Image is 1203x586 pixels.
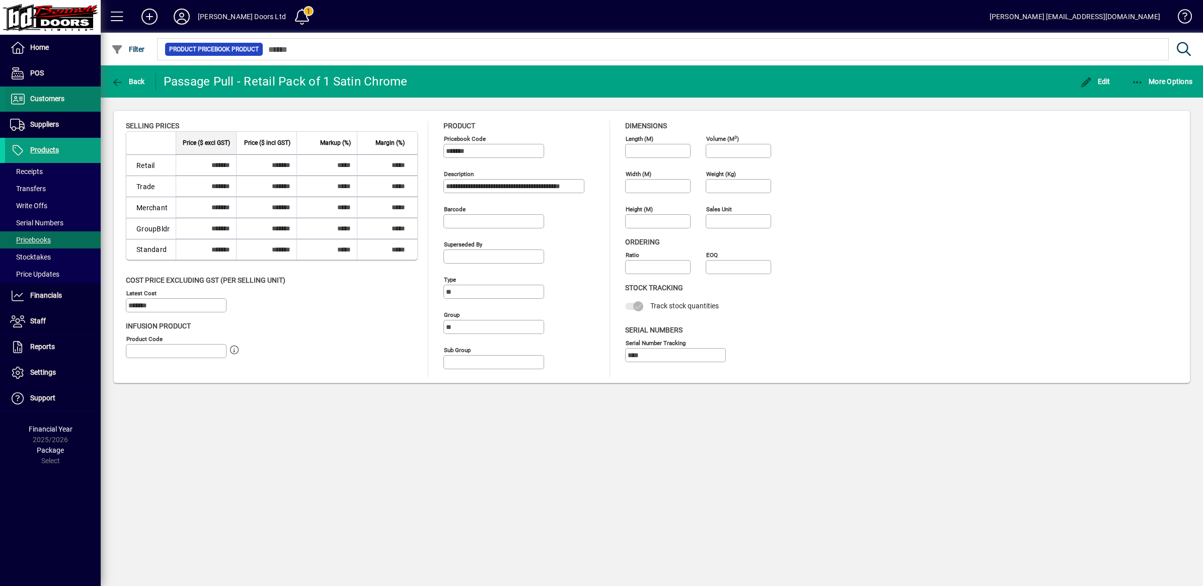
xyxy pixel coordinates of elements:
mat-label: Ratio [626,252,639,259]
span: Products [30,146,59,154]
span: Financial Year [29,425,72,433]
span: Write Offs [10,202,47,210]
a: Customers [5,87,101,112]
a: Receipts [5,163,101,180]
a: Suppliers [5,112,101,137]
button: Filter [109,40,147,58]
a: Reports [5,334,101,360]
span: Margin (%) [375,137,405,148]
mat-label: Description [444,171,474,178]
a: Settings [5,360,101,385]
td: Trade [126,176,176,197]
mat-label: Serial Number Tracking [626,339,686,346]
a: Support [5,386,101,411]
mat-label: Superseded by [444,241,482,248]
a: Pricebooks [5,231,101,248]
span: Pricebooks [10,236,51,244]
span: Price ($ excl GST) [183,137,230,148]
span: Support [30,394,55,402]
mat-label: Group [444,311,460,318]
mat-label: Sales unit [706,206,732,213]
span: Product Pricebook Product [169,44,259,54]
div: [PERSON_NAME] [EMAIL_ADDRESS][DOMAIN_NAME] [990,9,1160,25]
span: Financials [30,291,62,299]
mat-label: Barcode [444,206,466,213]
mat-label: Weight (Kg) [706,171,736,178]
span: Suppliers [30,120,59,128]
td: GroupBldr [126,218,176,239]
span: Stock Tracking [625,284,683,292]
a: Serial Numbers [5,214,101,231]
span: Stocktakes [10,253,51,261]
span: Track stock quantities [650,302,719,310]
a: Staff [5,309,101,334]
span: More Options [1132,77,1193,86]
span: Product [443,122,475,130]
td: Retail [126,154,176,176]
mat-label: Product Code [126,336,163,343]
span: Back [111,77,145,86]
span: Edit [1080,77,1110,86]
a: Knowledge Base [1170,2,1190,35]
td: Merchant [126,197,176,218]
button: More Options [1129,72,1195,91]
a: Transfers [5,180,101,197]
span: POS [30,69,44,77]
span: Receipts [10,168,43,176]
span: Infusion Product [126,322,191,330]
a: Home [5,35,101,60]
a: Financials [5,283,101,308]
mat-label: Width (m) [626,171,651,178]
td: Standard [126,239,176,260]
a: Price Updates [5,266,101,283]
span: Serial Numbers [10,219,63,227]
a: Stocktakes [5,248,101,266]
span: Settings [30,368,56,376]
span: Package [37,446,64,454]
span: Transfers [10,185,46,193]
div: Passage Pull - Retail Pack of 1 Satin Chrome [164,73,408,90]
span: Filter [111,45,145,53]
button: Add [133,8,166,26]
span: Home [30,43,49,51]
span: Reports [30,343,55,351]
mat-label: Latest Cost [126,290,157,297]
button: Back [109,72,147,91]
span: Price ($ incl GST) [244,137,290,148]
span: Customers [30,95,64,103]
a: Write Offs [5,197,101,214]
button: Edit [1078,72,1113,91]
a: POS [5,61,101,86]
div: [PERSON_NAME] Doors Ltd [198,9,286,25]
app-page-header-button: Back [101,72,156,91]
button: Profile [166,8,198,26]
mat-label: Length (m) [626,135,653,142]
mat-label: Height (m) [626,206,653,213]
mat-label: Type [444,276,456,283]
span: Staff [30,317,46,325]
span: Markup (%) [320,137,351,148]
mat-label: EOQ [706,252,718,259]
mat-label: Sub Group [444,347,471,354]
mat-label: Volume (m ) [706,135,739,142]
span: Cost price excluding GST (per selling unit) [126,276,285,284]
span: Ordering [625,238,660,246]
span: Selling Prices [126,122,179,130]
span: Price Updates [10,270,59,278]
sup: 3 [734,134,737,139]
mat-label: Pricebook Code [444,135,486,142]
span: Dimensions [625,122,667,130]
span: Serial Numbers [625,326,683,334]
